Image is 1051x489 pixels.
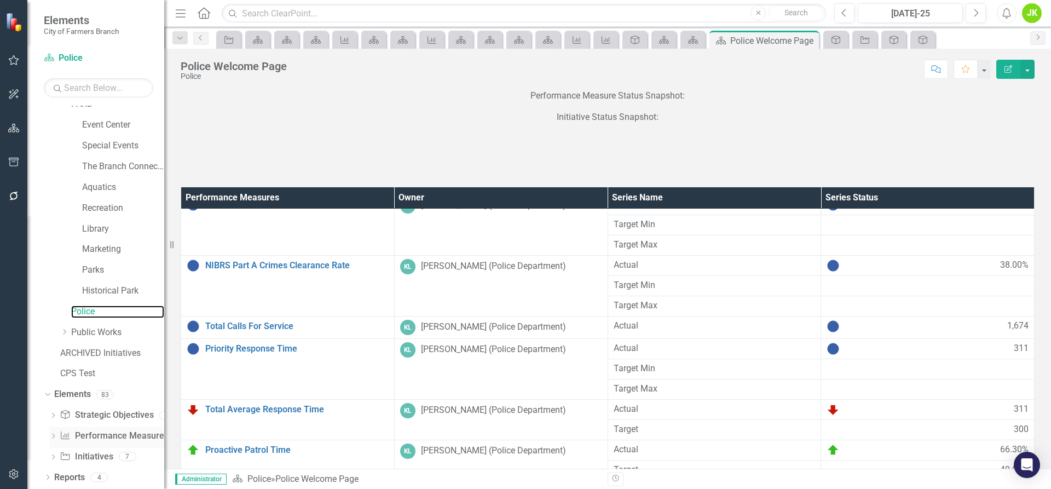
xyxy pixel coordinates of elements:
td: Double-Click to Edit Right Click for Context Menu [181,338,395,399]
img: No Information [187,320,200,333]
span: Target Max [614,239,816,251]
a: Total Calls For Service [205,321,389,331]
td: Double-Click to Edit [394,316,608,338]
td: Double-Click to Edit [821,379,1035,399]
td: Double-Click to Edit [821,275,1035,296]
td: Double-Click to Edit [608,296,821,316]
td: Double-Click to Edit [821,338,1035,359]
div: 4 [159,411,177,420]
a: ARCHIVED Initiatives [60,347,164,360]
div: Police Welcome Page [730,34,816,48]
div: KL [400,259,415,274]
div: [PERSON_NAME] (Police Department) [421,321,566,333]
div: » [232,473,599,486]
td: Double-Click to Edit [394,440,608,480]
td: Double-Click to Edit [821,255,1035,275]
span: Target [614,423,816,436]
td: Double-Click to Edit [394,255,608,316]
td: Double-Click to Edit [394,338,608,399]
td: Double-Click to Edit [608,275,821,296]
a: Initiatives [60,451,113,463]
a: Proactive Patrol Time [205,445,389,455]
img: On Target [187,444,200,457]
button: Search [769,5,823,21]
td: Double-Click to Edit [608,255,821,275]
span: Actual [614,259,816,272]
div: KL [400,320,415,335]
a: Special Events [82,140,164,152]
a: Recreation [82,202,164,215]
td: Double-Click to Edit [821,440,1035,460]
td: Double-Click to Edit Right Click for Context Menu [181,399,395,440]
a: Marketing [82,243,164,256]
td: Double-Click to Edit Right Click for Context Menu [181,255,395,316]
td: Double-Click to Edit [608,338,821,359]
td: Double-Click to Edit [821,296,1035,316]
span: Actual [614,342,816,355]
a: Historical Park [82,285,164,297]
small: City of Farmers Branch [44,27,119,36]
td: Double-Click to Edit Right Click for Context Menu [181,194,395,255]
img: Below Plan [187,403,200,416]
td: Double-Click to Edit [821,316,1035,338]
a: Library [82,223,164,235]
a: Police [247,474,271,484]
td: Double-Click to Edit [394,399,608,440]
span: Administrator [175,474,227,485]
td: Double-Click to Edit [821,215,1035,235]
img: Below Plan [827,403,840,416]
div: KL [400,403,415,418]
a: Strategic Objectives [60,409,153,422]
td: Double-Click to Edit [608,379,821,399]
div: [PERSON_NAME] (Police Department) [421,445,566,457]
img: No Information [187,259,200,272]
a: Elements [54,388,91,401]
td: Double-Click to Edit [608,316,821,338]
td: Double-Click to Edit [608,215,821,235]
p: Performance Measure Status Snapshot: [181,90,1035,105]
a: CPS Test [60,367,164,380]
a: Aquatics [82,181,164,194]
span: Actual [614,403,816,416]
div: [DATE]-25 [862,7,959,20]
a: Police [44,52,153,65]
div: [PERSON_NAME] (Police Department) [421,404,566,417]
td: Double-Click to Edit [608,359,821,379]
div: KL [400,444,415,459]
span: Target Max [614,383,816,395]
div: 4 [90,473,108,482]
a: Police [71,306,164,318]
button: JK [1022,3,1042,23]
a: Reports [54,471,85,484]
a: Performance Measures [60,430,168,442]
span: 311 [1014,403,1029,416]
p: Initiative Status Snapshot: [181,109,1035,126]
td: Double-Click to Edit [821,399,1035,419]
span: Target Min [614,279,816,292]
img: No Information [827,320,840,333]
div: KL [400,342,415,358]
span: Actual [614,320,816,332]
span: Target Min [614,363,816,375]
span: Target Min [614,218,816,231]
img: ClearPoint Strategy [5,12,25,31]
td: Double-Click to Edit [394,194,608,255]
a: The Branch Connection [82,160,164,173]
div: 7 [119,452,136,462]
td: Double-Click to Edit [608,235,821,255]
span: 66.30% [1000,444,1029,457]
span: 311 [1014,342,1029,355]
span: 300 [1014,423,1029,436]
span: Elements [44,14,119,27]
div: [PERSON_NAME] (Police Department) [421,343,566,356]
img: No Information [827,342,840,355]
span: 1,674 [1007,320,1029,333]
td: Double-Click to Edit [821,235,1035,255]
span: 38.00% [1000,259,1029,272]
img: On Target [827,444,840,457]
img: No Information [827,259,840,272]
div: [PERSON_NAME] (Police Department) [421,260,566,273]
div: Police Welcome Page [181,60,287,72]
span: Target [614,464,816,476]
